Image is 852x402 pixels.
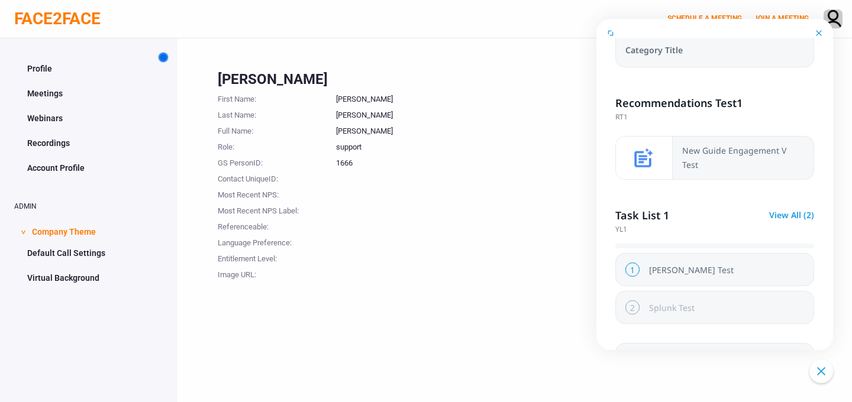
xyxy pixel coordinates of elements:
button: Click to close the Knowledge Center Bot window. [809,359,833,383]
div: Category Title [29,24,208,38]
div: card-image [20,118,76,160]
img: avatar.710606db.png [824,10,842,30]
div: ( 2 ) [207,189,218,203]
div: [PERSON_NAME] [336,105,812,121]
div: YL1 [19,206,218,215]
a: Virtual Background [14,267,163,289]
span: Raghu Test [53,245,208,257]
iframe: Bot Window [596,19,833,350]
a: Profile [14,57,163,80]
h2: ADMIN [14,203,163,210]
a: JOIN A MEETING [754,14,809,22]
div: support [336,137,812,153]
div: [PERSON_NAME] [218,69,812,89]
div: Referenceable : [218,217,336,233]
div: Task List 1 [19,189,73,203]
button: View All(2) [173,189,218,203]
a: Default Call Settings [14,242,163,264]
div: View All [173,189,205,203]
div: Full Name : [218,121,336,137]
a: SCHEDULE A MEETING [667,14,742,22]
div: Language Preference : [218,233,336,249]
div: ∑aåāБδ ⷺ [5,31,173,44]
div: Image URL : [218,265,336,281]
div: Most Recent NPS Label : [218,201,336,217]
span: > [17,230,29,234]
span: 1 [29,244,43,258]
div: Role : [218,137,336,153]
div: 1666 [336,153,812,169]
span: Company Theme [32,219,96,242]
div: First Name : [218,89,336,105]
a: FACE2FACE [14,9,101,28]
span: New Guide Engagement V Test [86,126,190,151]
a: Account Profile [14,157,163,179]
a: Webinars [14,107,163,129]
div: [PERSON_NAME] [336,121,812,137]
div: Recommendations Test1 [19,77,146,91]
a: Meetings [14,82,163,105]
div: Most Recent NPS : [218,185,336,201]
div: [PERSON_NAME] [336,89,812,105]
div: RT1 [19,93,218,103]
div: ∑aåāБδ ⷺ [5,18,173,31]
div: Entitlement Level : [218,249,336,265]
div: Contact UniqueID : [218,169,336,185]
div: ∑aåāБδ ⷺ [5,5,173,18]
a: Recordings [14,132,163,154]
div: Last Name : [218,105,336,121]
div: ∑aåāБδ ⷺ [5,44,173,57]
button: card-imageNew Guide Engagement V Test [19,117,218,161]
div: GS PersonID : [218,153,336,169]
